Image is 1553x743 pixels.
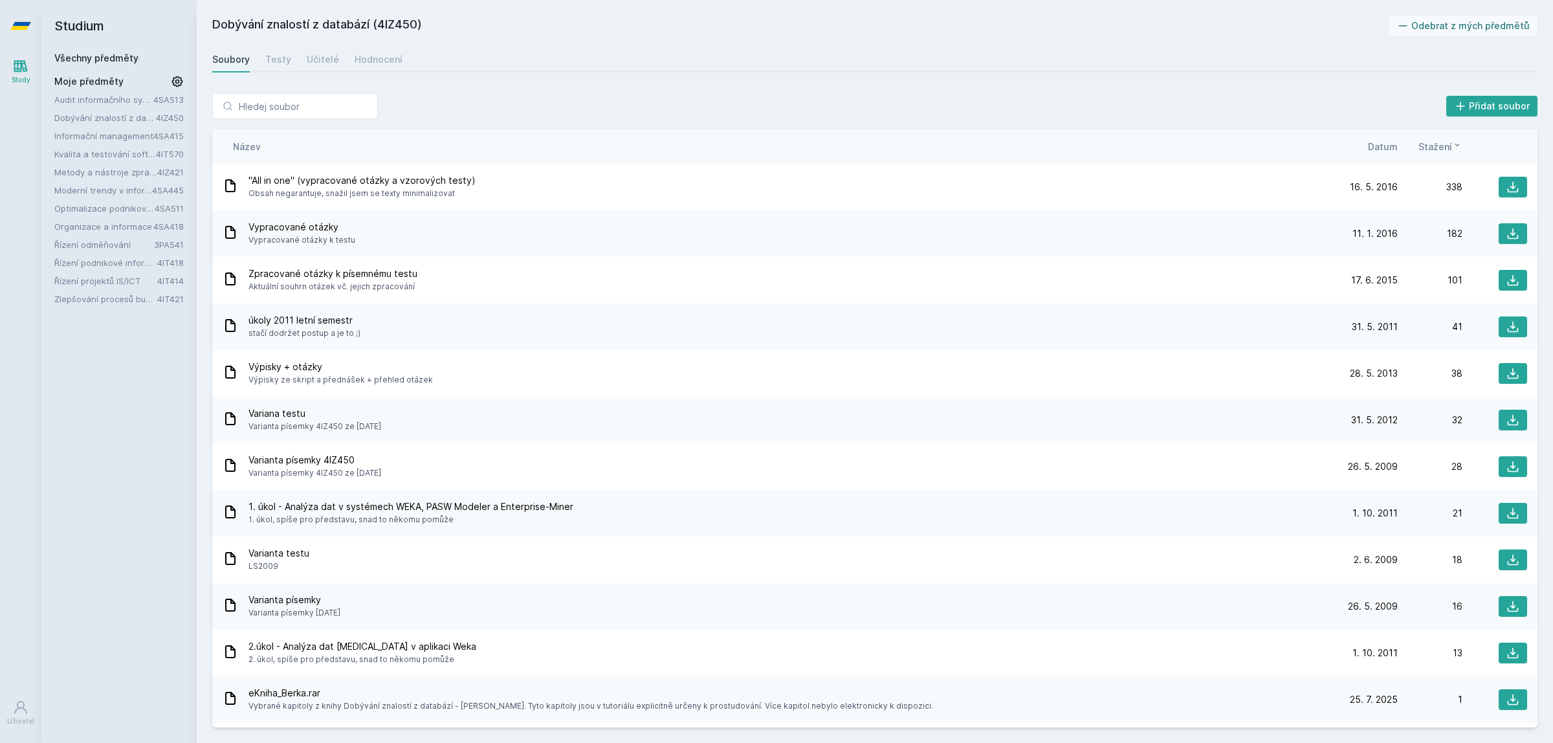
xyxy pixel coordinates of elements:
span: Varianta testu [248,547,309,560]
a: 4SA445 [152,185,184,195]
button: Datum [1368,140,1398,153]
a: Testy [265,47,291,72]
a: 4IT421 [157,294,184,304]
div: Study [12,75,30,85]
span: úkoly 2011 letní semestr [248,314,360,327]
span: eKniha_Berka.rar [248,687,933,700]
span: Vypracované otázky k testu [248,234,355,247]
a: Optimalizace podnikových procesů [54,202,155,215]
a: Organizace a informace [54,220,153,233]
span: 28. 5. 2013 [1350,367,1398,380]
a: Informační management [54,129,153,142]
div: Učitelé [307,53,339,66]
div: 38 [1398,367,1462,380]
a: Soubory [212,47,250,72]
span: LS2009 [248,560,309,573]
a: Uživatel [3,693,39,733]
a: Hodnocení [355,47,402,72]
span: Variana testu [248,407,381,420]
div: 18 [1398,553,1462,566]
button: Odebrat z mých předmětů [1389,16,1538,36]
a: Učitelé [307,47,339,72]
a: Řízení odměňování [54,238,154,251]
span: 2. úkol, spíše pro představu, snad to někomu pomůže [248,653,476,666]
span: Zpracované otázky k písemnému testu [248,267,417,280]
a: Řízení projektů IS/ICT [54,274,157,287]
span: 26. 5. 2009 [1348,460,1398,473]
span: Vybrané kapitoly z knihy Dobývání znalostí z databází - [PERSON_NAME]. Tyto kapitoly jsou v tutor... [248,700,933,713]
div: 338 [1398,181,1462,194]
span: 1. úkol, spíše pro představu, snad to někomu pomůže [248,513,573,526]
button: Název [233,140,261,153]
span: Aktuální souhrn otázek vč. jejich zpracování [248,280,417,293]
span: Varianta písemky 4IZ450 ze [DATE] [248,420,381,433]
span: Varianta písemky [DATE] [248,606,340,619]
span: 1. úkol - Analýza dat v systémech WEKA, PASW Modeler a Enterprise-Miner [248,500,573,513]
a: 4IT414 [157,276,184,286]
a: 3PA541 [154,239,184,250]
a: Zlepšování procesů budování IS [54,293,157,305]
span: 31. 5. 2012 [1351,414,1398,427]
div: Hodnocení [355,53,402,66]
span: Stažení [1418,140,1452,153]
a: Moderní trendy v informatice [54,184,152,197]
button: Stažení [1418,140,1462,153]
input: Hledej soubor [212,93,378,119]
span: Moje předměty [54,75,124,88]
a: 4IT570 [156,149,184,159]
a: 4IZ421 [157,167,184,177]
div: 28 [1398,460,1462,473]
span: Varianta písemky [248,593,340,606]
div: 182 [1398,227,1462,240]
a: Kvalita a testování softwaru [54,148,156,161]
span: 31. 5. 2011 [1352,320,1398,333]
span: 16. 5. 2016 [1350,181,1398,194]
div: 101 [1398,274,1462,287]
a: 4IT418 [157,258,184,268]
span: Vypracované otázky [248,221,355,234]
a: Metody a nástroje zpracování textových informací [54,166,157,179]
span: 11. 1. 2016 [1352,227,1398,240]
a: 4SA418 [153,221,184,232]
span: 1. 10. 2011 [1352,647,1398,660]
div: 1 [1398,693,1462,706]
div: Testy [265,53,291,66]
a: Řízení podnikové informatiky [54,256,157,269]
a: Všechny předměty [54,52,138,63]
button: Přidat soubor [1446,96,1538,116]
span: Varianta písemky 4IZ450 ze [DATE] [248,467,381,480]
span: 2. 6. 2009 [1354,553,1398,566]
div: 13 [1398,647,1462,660]
a: 4SA415 [153,131,184,141]
div: Uživatel [7,716,34,726]
span: Výpisky ze skript a přednášek + přehled otázek [248,373,433,386]
a: 4SA511 [155,203,184,214]
div: 41 [1398,320,1462,333]
span: stačí dodržet postup a je to ;) [248,327,360,340]
div: Soubory [212,53,250,66]
div: 16 [1398,600,1462,613]
a: 4IZ450 [156,113,184,123]
span: Výpisky + otázky [248,360,433,373]
span: 25. 7. 2025 [1350,693,1398,706]
span: Varianta písemky 4IZ450 [248,454,381,467]
a: Audit informačního systému [54,93,153,106]
span: 17. 6. 2015 [1351,274,1398,287]
span: 1. 10. 2011 [1352,507,1398,520]
a: Dobývání znalostí z databází [54,111,156,124]
div: 21 [1398,507,1462,520]
span: 2.úkol - Analýza dat [MEDICAL_DATA] v aplikaci Weka [248,640,476,653]
span: 26. 5. 2009 [1348,600,1398,613]
span: Obsah negarantuje, snažil jsem se texty minimalizovat [248,187,476,200]
h2: Dobývání znalostí z databází (4IZ450) [212,16,1389,36]
a: Study [3,52,39,91]
a: 4SA513 [153,94,184,105]
div: 32 [1398,414,1462,427]
span: "All in one" (vypracované otázky a vzorových testy) [248,174,476,187]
